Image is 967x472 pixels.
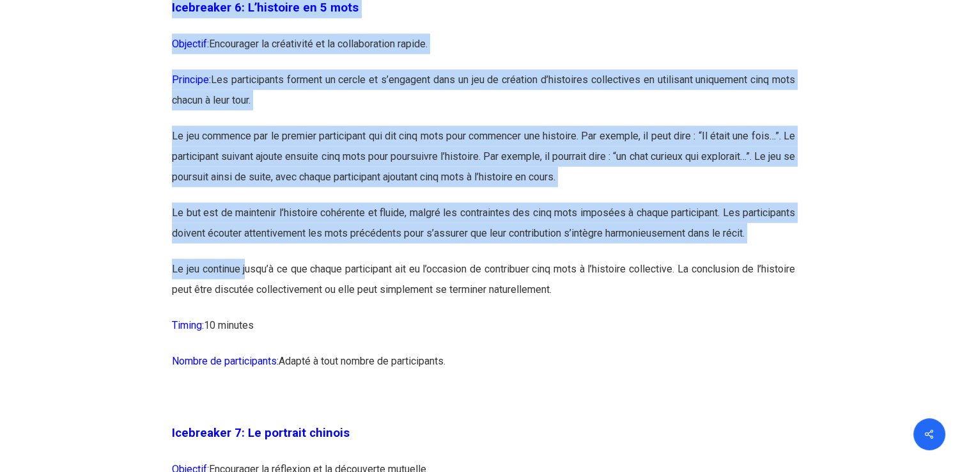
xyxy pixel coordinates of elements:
span: Timing: [172,319,204,331]
p: Le but est de maintenir l’histoire cohérente et fluide, malgré les contraintes des cinq mots impo... [172,203,795,259]
p: Les participants forment un cercle et s’engagent dans un jeu de création d’histoires collectives ... [172,70,795,126]
span: Icebreaker 7: Le portrait chinois [172,426,350,440]
p: Le jeu commence par le premier participant qui dit cinq mots pour commencer une histoire. Par exe... [172,126,795,203]
p: 10 minutes [172,315,795,351]
p: Encourager la créativité et la collaboration rapide. [172,34,795,70]
span: Icebreaker 6: L’histoire en 5 mots [172,1,359,15]
p: Adapté à tout nombre de participants. [172,351,795,387]
span: Nombre de participants: [172,355,279,367]
p: Le jeu continue jusqu’à ce que chaque participant ait eu l’occasion de contribuer cinq mots à l’h... [172,259,795,315]
span: Objectif: [172,38,209,50]
span: Principe: [172,74,211,86]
